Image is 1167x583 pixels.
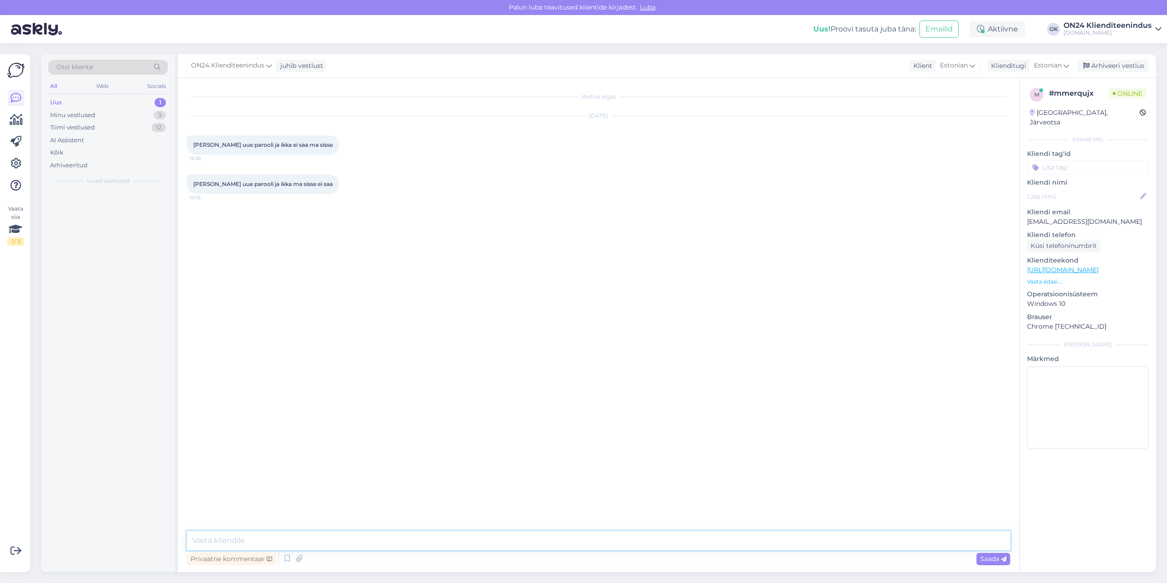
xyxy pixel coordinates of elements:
[190,155,224,162] span: 15:38
[1027,354,1149,364] p: Märkmed
[970,21,1025,37] div: Aktiivne
[1027,322,1149,331] p: Chrome [TECHNICAL_ID]
[1078,60,1148,72] div: Arhiveeri vestlus
[50,148,63,157] div: Kõik
[187,553,276,565] div: Privaatne kommentaar
[1027,266,1099,274] a: [URL][DOMAIN_NAME]
[1064,29,1152,36] div: [DOMAIN_NAME]
[7,237,24,246] div: 2 / 3
[57,62,93,72] span: Otsi kliente
[154,111,166,120] div: 3
[1027,160,1149,174] input: Lisa tag
[7,205,24,246] div: Vaata siia
[193,181,333,187] span: [PERSON_NAME] uue parooli ja ikka ma sisse ei saa
[1034,61,1062,71] span: Estonian
[50,136,84,145] div: AI Assistent
[1027,217,1149,227] p: [EMAIL_ADDRESS][DOMAIN_NAME]
[277,61,323,71] div: juhib vestlust
[940,61,968,71] span: Estonian
[191,61,264,71] span: ON24 Klienditeenindus
[1027,149,1149,159] p: Kliendi tag'id
[1027,341,1149,349] div: [PERSON_NAME]
[813,25,831,33] b: Uus!
[980,555,1007,563] span: Saada
[48,80,59,92] div: All
[1064,22,1152,29] div: ON24 Klienditeenindus
[94,80,110,92] div: Web
[193,141,333,148] span: [PERSON_NAME] uue parooli ja ikka ei saa ma sisse
[1027,299,1149,309] p: Windows 10
[50,123,95,132] div: Tiimi vestlused
[1109,88,1146,98] span: Online
[1027,135,1149,144] div: Kliendi info
[1049,88,1109,99] div: # mmerqujx
[187,93,1010,101] div: Vestlus algas
[190,194,224,201] span: 15:39
[1047,23,1060,36] div: OK
[1027,278,1149,286] p: Vaata edasi ...
[145,80,168,92] div: Socials
[151,123,166,132] div: 12
[1027,230,1149,240] p: Kliendi telefon
[813,24,916,35] div: Proovi tasuta juba täna:
[1027,289,1149,299] p: Operatsioonisüsteem
[1028,191,1138,201] input: Lisa nimi
[637,3,658,11] span: Luba
[87,177,129,185] span: Uued vestlused
[50,98,62,107] div: Uus
[1030,108,1140,127] div: [GEOGRAPHIC_DATA], Järveotsa
[1027,207,1149,217] p: Kliendi email
[1064,22,1162,36] a: ON24 Klienditeenindus[DOMAIN_NAME]
[1034,91,1039,98] span: m
[1027,178,1149,187] p: Kliendi nimi
[155,98,166,107] div: 1
[1027,256,1149,265] p: Klienditeekond
[7,62,25,79] img: Askly Logo
[919,21,959,38] button: Emailid
[1027,312,1149,322] p: Brauser
[50,111,95,120] div: Minu vestlused
[1027,240,1100,252] div: Küsi telefoninumbrit
[987,61,1026,71] div: Klienditugi
[50,161,88,170] div: Arhiveeritud
[187,112,1010,120] div: [DATE]
[910,61,932,71] div: Klient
